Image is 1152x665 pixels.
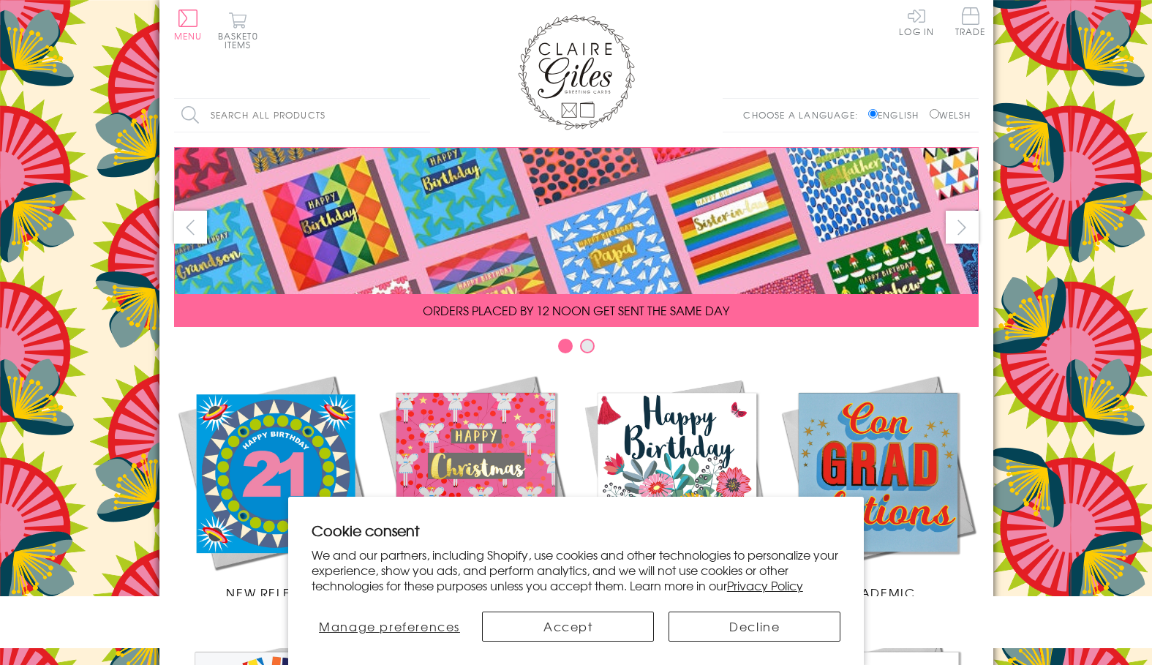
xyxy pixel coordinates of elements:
[727,576,803,594] a: Privacy Policy
[840,584,916,601] span: Academic
[930,108,971,121] label: Welsh
[174,211,207,244] button: prev
[518,15,635,130] img: Claire Giles Greetings Cards
[319,617,460,635] span: Manage preferences
[946,211,979,244] button: next
[174,372,375,601] a: New Releases
[423,301,729,319] span: ORDERS PLACED BY 12 NOON GET SENT THE SAME DAY
[225,29,258,51] span: 0 items
[868,108,926,121] label: English
[899,7,934,36] a: Log In
[312,547,841,593] p: We and our partners, including Shopify, use cookies and other technologies to personalize your ex...
[226,584,322,601] span: New Releases
[375,372,576,601] a: Christmas
[930,109,939,119] input: Welsh
[174,29,203,42] span: Menu
[955,7,986,36] span: Trade
[669,612,840,642] button: Decline
[482,612,654,642] button: Accept
[312,520,841,541] h2: Cookie consent
[174,338,979,361] div: Carousel Pagination
[218,12,258,49] button: Basket0 items
[312,612,468,642] button: Manage preferences
[576,372,778,601] a: Birthdays
[174,99,430,132] input: Search all products
[955,7,986,39] a: Trade
[743,108,865,121] p: Choose a language:
[580,339,595,353] button: Carousel Page 2
[778,372,979,601] a: Academic
[558,339,573,353] button: Carousel Page 1 (Current Slide)
[868,109,878,119] input: English
[415,99,430,132] input: Search
[174,10,203,40] button: Menu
